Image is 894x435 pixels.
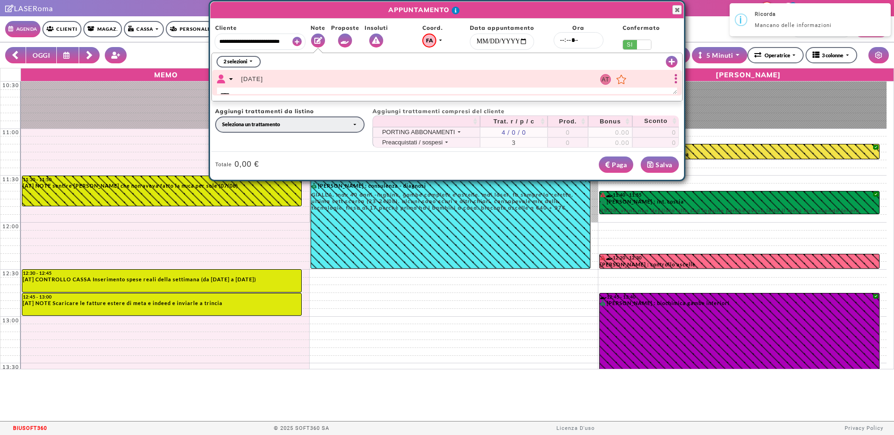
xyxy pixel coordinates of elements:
[755,11,880,17] h2: Ricorda
[23,276,301,282] div: [AT] CONTROLLO CASSA Inserimento spese reali della settimana (da [DATE] a [DATE])
[5,4,53,13] a: Clicca per andare alla pagina di firmaLASERoma
[632,116,679,127] th: Sconto: activate to sort column ascending
[600,204,879,227] span: 29/08: viene non depilata alla sed inguine perchè aveva letto il mess ma secondo lei era meglio c...
[755,22,880,28] div: Mancano delle informazioni
[312,189,590,211] span: GIALLA, max 40 anni -inguine, gambe complete e ascelle. mai laser, fa sempre la ceretta, ultima s...
[241,75,263,82] span: [DATE]
[0,82,21,88] div: 10:30
[382,139,443,146] div: Preacquistati / sospesi
[615,139,630,146] span: 0.00
[42,21,81,37] a: Clienti
[566,139,570,146] span: 0
[338,34,352,48] button: Vedi Proposte
[470,24,534,32] span: Data appuntamento
[312,177,590,182] div: 11:30 - 12:30
[382,129,462,136] button: PORTING ABBONAMENTI
[672,139,676,146] span: 0
[501,129,526,136] span: 4 / 0 / 0
[372,116,481,127] th: : activate to sort column ascending
[600,255,879,261] div: 12:20 - 12:30
[23,183,301,189] div: [AT] NOTE sentire [PERSON_NAME] che non aveva fatto la nuca per sole (07/08)
[312,183,318,188] i: PAGATO
[23,300,301,306] div: [AT] NOTE Scaricare le fatture estere di meta e indeed e inviarle a trincia
[365,24,388,32] span: Insoluti
[215,107,365,116] span: Aggiungi trattamenti da listino
[566,129,570,136] span: 0
[600,255,605,260] i: Il cliente ha degli insoluti
[0,223,21,230] div: 12:00
[0,270,21,277] div: 12:30
[5,21,41,37] a: Agenda
[23,69,309,79] span: Memo
[672,129,676,136] span: 0
[23,270,301,276] div: 12:30 - 12:45
[426,36,433,45] span: FA
[215,24,305,32] span: Cliente
[0,129,21,136] div: 11:00
[23,294,301,299] div: 12:45 - 13:00
[369,34,383,48] button: Vedi Insoluti
[26,47,57,63] button: OGGI
[311,24,325,32] span: Note
[556,425,595,431] a: Licenza D'uso
[600,192,605,197] i: Il cliente ha degli insoluti
[83,21,122,37] a: Magaz.
[600,261,879,268] div: [PERSON_NAME] : controllo ascelle
[600,300,607,306] i: PAGATO
[641,156,679,173] button: Salva
[600,199,607,204] i: PAGATO
[480,116,548,127] th: Trat. r / p / c: activate to sort column ascending
[605,69,892,79] span: [PERSON_NAME]
[0,317,21,324] div: 13:00
[789,2,797,10] span: 48
[600,192,879,198] div: 11:40 - 11:55
[215,161,232,169] span: Totale
[166,21,215,37] a: Personale
[422,24,443,32] span: Coord.
[235,160,259,169] h4: 0,00 €
[23,177,301,182] div: 11:30 - 11:50
[124,21,164,37] a: Cassa
[698,50,733,60] div: 5 Minuti
[600,145,879,150] div: 11:10 - 11:20
[600,74,611,85] span: AT
[382,129,455,136] div: PORTING ABBONAMENTI
[739,14,742,25] div: i
[623,40,637,49] span: SI
[845,425,883,431] a: Privacy Policy
[600,198,879,214] div: [PERSON_NAME] : int. coscia
[372,107,679,116] span: Aggiungi trattamenti compresi del cliente
[382,139,450,146] button: Preacquistati / sospesi
[615,129,630,136] span: 0.00
[554,24,603,32] span: Ora
[600,151,879,159] div: [PERSON_NAME] : controllo zona
[0,364,21,370] div: 13:30
[331,24,359,32] span: Proposte
[217,5,631,15] span: APPUNTAMENTO
[132,48,625,60] h3: [DATE]
[512,139,516,146] span: 3
[5,5,14,12] i: Clicca per andare alla pagina di firma
[599,156,634,173] button: Paga
[672,5,682,14] button: Close
[312,183,590,211] div: [PERSON_NAME] : consulenza - diagnosi
[311,34,325,48] button: Vedi Note
[105,47,127,63] button: Crea nuovo contatto rapido
[292,37,302,46] button: Crea nuovo contatto rapido
[600,300,879,309] div: [PERSON_NAME] : biochimica gambe inferiori
[588,116,632,127] th: Bonus: activate to sort column ascending
[548,116,588,127] th: Prod.: activate to sort column ascending
[0,176,21,183] div: 11:30
[623,24,660,32] span: Confermato
[600,294,879,299] div: 12:45 - 13:40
